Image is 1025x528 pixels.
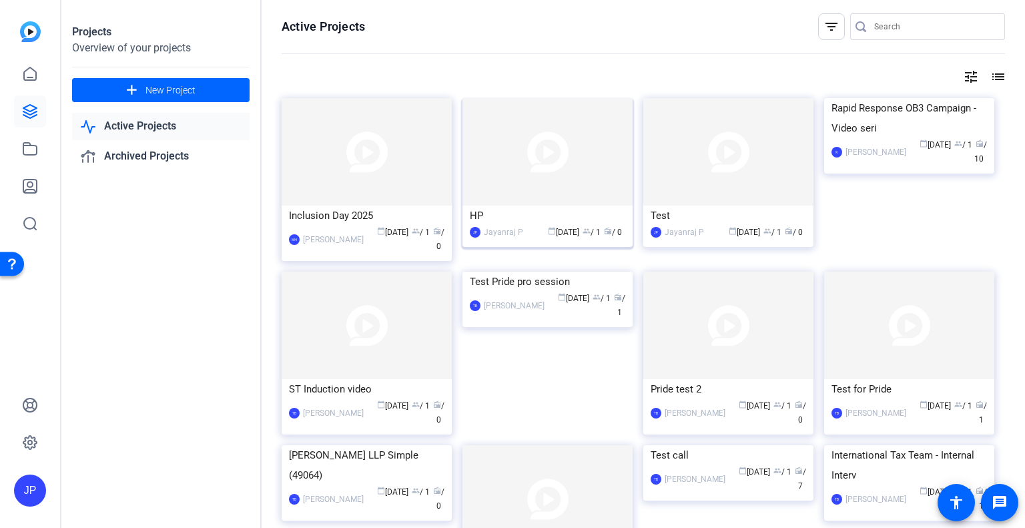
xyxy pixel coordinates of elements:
span: / 1 [412,401,430,411]
div: TB [289,494,300,505]
div: Jayanraj P [665,226,704,239]
span: group [773,401,781,409]
div: [PERSON_NAME] [665,473,725,486]
span: group [954,140,962,148]
span: calendar_today [558,293,566,301]
span: group [954,401,962,409]
span: / 1 [763,228,781,237]
span: calendar_today [739,467,747,475]
span: [DATE] [920,140,951,150]
span: / 1 [412,487,430,497]
span: group [412,401,420,409]
a: Active Projects [72,113,250,140]
div: JP [651,227,661,238]
span: / 1 [976,487,987,511]
span: radio [433,487,441,495]
span: radio [604,227,612,235]
span: radio [976,401,984,409]
span: calendar_today [377,227,385,235]
span: group [412,227,420,235]
span: [DATE] [739,467,770,477]
div: TB [831,494,842,505]
span: [DATE] [558,294,589,303]
button: New Project [72,78,250,102]
div: Projects [72,24,250,40]
mat-icon: list [989,69,1005,85]
span: / 0 [433,228,444,251]
span: / 1 [954,140,972,150]
div: [PERSON_NAME] [845,146,906,159]
mat-icon: add [123,82,140,99]
div: International Tax Team - Internal Interv [831,445,987,485]
span: calendar_today [739,401,747,409]
span: / 10 [974,140,987,164]
span: / 0 [795,401,806,425]
div: Inclusion Day 2025 [289,206,444,226]
span: calendar_today [548,227,556,235]
span: / 0 [785,228,803,237]
div: [PERSON_NAME] [484,299,545,312]
span: [DATE] [377,487,408,497]
div: Test call [651,445,806,465]
div: JP [14,475,46,507]
span: [DATE] [548,228,579,237]
span: [DATE] [377,401,408,411]
span: radio [976,140,984,148]
span: calendar_today [920,487,928,495]
mat-icon: accessibility [948,495,964,511]
div: JP [470,227,480,238]
div: Overview of your projects [72,40,250,56]
span: [DATE] [739,401,770,411]
span: radio [433,227,441,235]
span: / 7 [795,467,806,491]
span: / 0 [604,228,622,237]
div: Rapid Response OB3 Campaign - Video seri [831,98,987,138]
img: blue-gradient.svg [20,21,41,42]
input: Search [874,19,994,35]
span: / 1 [773,467,791,477]
div: TB [289,408,300,419]
div: [PERSON_NAME] [665,407,725,420]
div: [PERSON_NAME] [303,233,364,246]
mat-icon: filter_list [823,19,839,35]
a: Archived Projects [72,143,250,170]
div: K [831,147,842,158]
span: / 1 [593,294,611,303]
span: group [583,227,591,235]
div: MH [289,234,300,245]
div: Test [651,206,806,226]
mat-icon: message [992,495,1008,511]
mat-icon: tune [963,69,979,85]
div: [PERSON_NAME] [303,407,364,420]
span: [DATE] [920,401,951,411]
div: Test Pride pro session [470,272,625,292]
div: TB [470,300,480,311]
span: / 1 [976,401,987,425]
span: calendar_today [920,140,928,148]
span: group [412,487,420,495]
div: Pride test 2 [651,379,806,399]
div: HP [470,206,625,226]
span: calendar_today [377,487,385,495]
span: [DATE] [729,228,760,237]
span: [DATE] [920,487,951,497]
span: calendar_today [377,401,385,409]
span: group [763,227,771,235]
div: TB [651,474,661,485]
span: radio [795,401,803,409]
div: [PERSON_NAME] [845,407,906,420]
div: [PERSON_NAME] [303,493,364,506]
span: radio [976,487,984,495]
span: / 1 [773,401,791,411]
span: / 1 [614,294,625,317]
span: [DATE] [377,228,408,237]
span: calendar_today [920,401,928,409]
div: Test for Pride [831,379,987,399]
span: radio [795,467,803,475]
span: / 0 [433,487,444,511]
span: calendar_today [729,227,737,235]
span: radio [614,293,622,301]
div: TB [831,408,842,419]
div: [PERSON_NAME] [845,493,906,506]
span: group [773,467,781,475]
